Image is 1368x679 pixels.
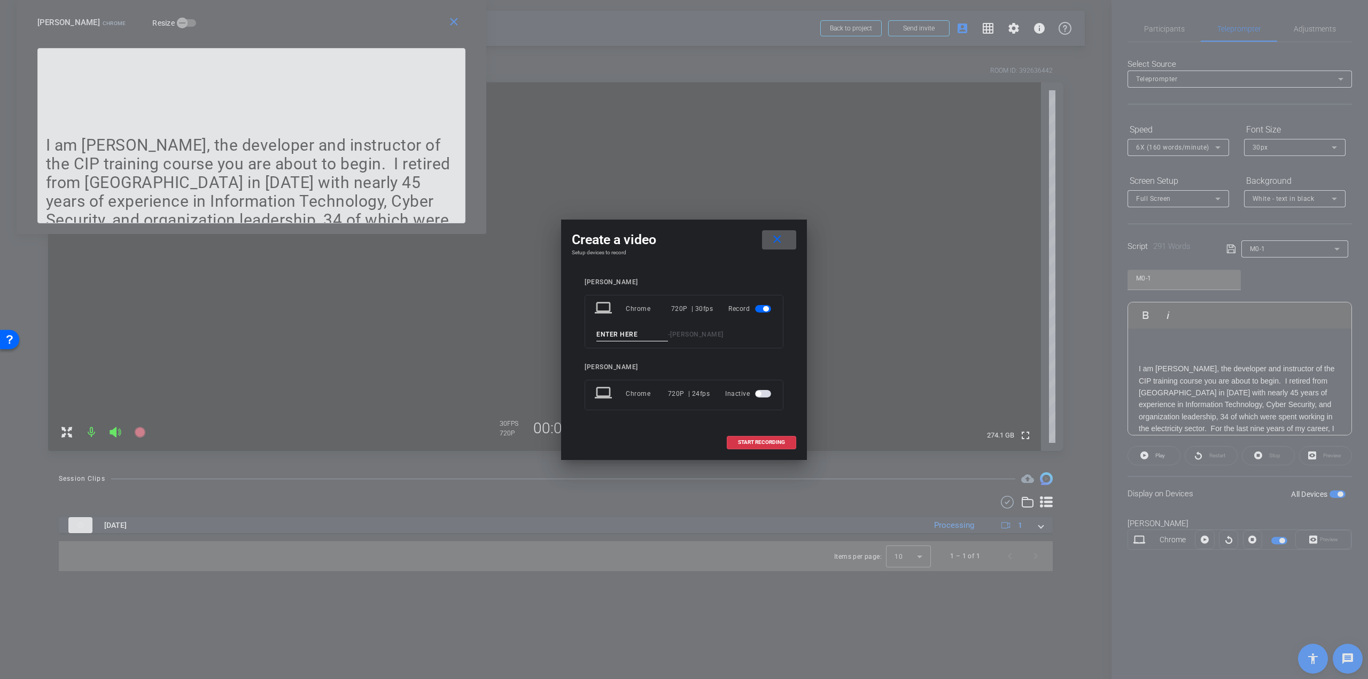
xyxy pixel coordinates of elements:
mat-icon: close [771,233,784,246]
div: Inactive [725,384,773,403]
div: Chrome [626,384,668,403]
div: 720P | 30fps [671,299,713,318]
input: ENTER HERE [596,328,668,341]
span: [PERSON_NAME] [670,331,724,338]
span: START RECORDING [738,440,785,445]
div: Create a video [572,230,796,249]
span: - [668,331,671,338]
div: [PERSON_NAME] [585,363,783,371]
button: START RECORDING [727,436,796,449]
mat-icon: laptop [595,299,614,318]
h4: Setup devices to record [572,249,796,256]
div: Record [728,299,773,318]
div: 720P | 24fps [668,384,710,403]
mat-icon: laptop [595,384,614,403]
div: [PERSON_NAME] [585,278,783,286]
div: Chrome [626,299,671,318]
